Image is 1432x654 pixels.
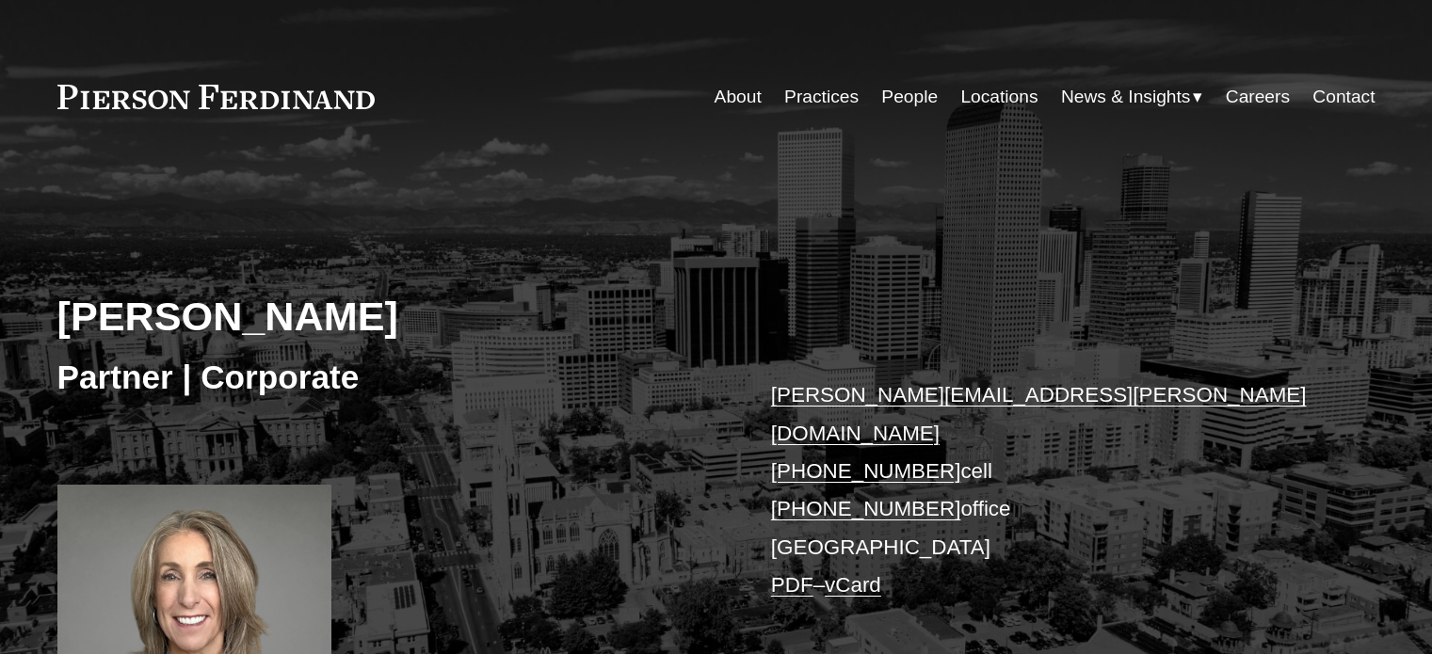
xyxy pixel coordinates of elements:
[771,459,961,483] a: [PHONE_NUMBER]
[1312,79,1375,115] a: Contact
[715,79,762,115] a: About
[784,79,859,115] a: Practices
[881,79,938,115] a: People
[960,79,1038,115] a: Locations
[771,573,813,597] a: PDF
[57,292,716,341] h2: [PERSON_NAME]
[771,383,1307,444] a: [PERSON_NAME][EMAIL_ADDRESS][PERSON_NAME][DOMAIN_NAME]
[57,357,716,398] h3: Partner | Corporate
[771,497,961,520] a: [PHONE_NUMBER]
[771,376,1320,604] p: cell office [GEOGRAPHIC_DATA] –
[1061,79,1203,115] a: folder dropdown
[1226,79,1290,115] a: Careers
[1061,81,1191,114] span: News & Insights
[825,573,881,597] a: vCard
